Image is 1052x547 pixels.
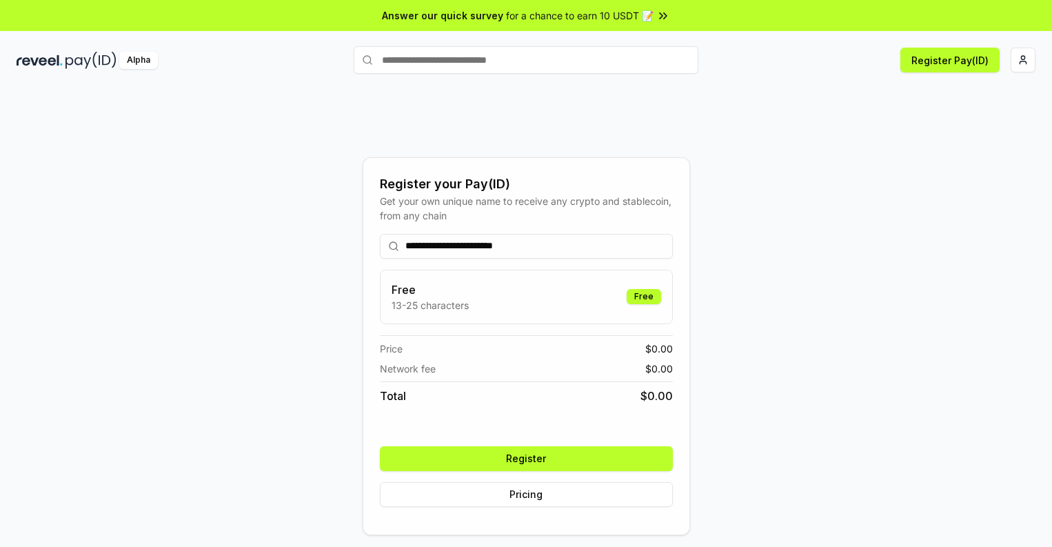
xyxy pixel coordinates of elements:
[65,52,117,69] img: pay_id
[380,361,436,376] span: Network fee
[380,341,403,356] span: Price
[380,446,673,471] button: Register
[119,52,158,69] div: Alpha
[900,48,1000,72] button: Register Pay(ID)
[380,482,673,507] button: Pricing
[645,341,673,356] span: $ 0.00
[380,194,673,223] div: Get your own unique name to receive any crypto and stablecoin, from any chain
[17,52,63,69] img: reveel_dark
[640,388,673,404] span: $ 0.00
[645,361,673,376] span: $ 0.00
[627,289,661,304] div: Free
[392,298,469,312] p: 13-25 characters
[392,281,469,298] h3: Free
[382,8,503,23] span: Answer our quick survey
[506,8,654,23] span: for a chance to earn 10 USDT 📝
[380,175,673,194] div: Register your Pay(ID)
[380,388,406,404] span: Total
